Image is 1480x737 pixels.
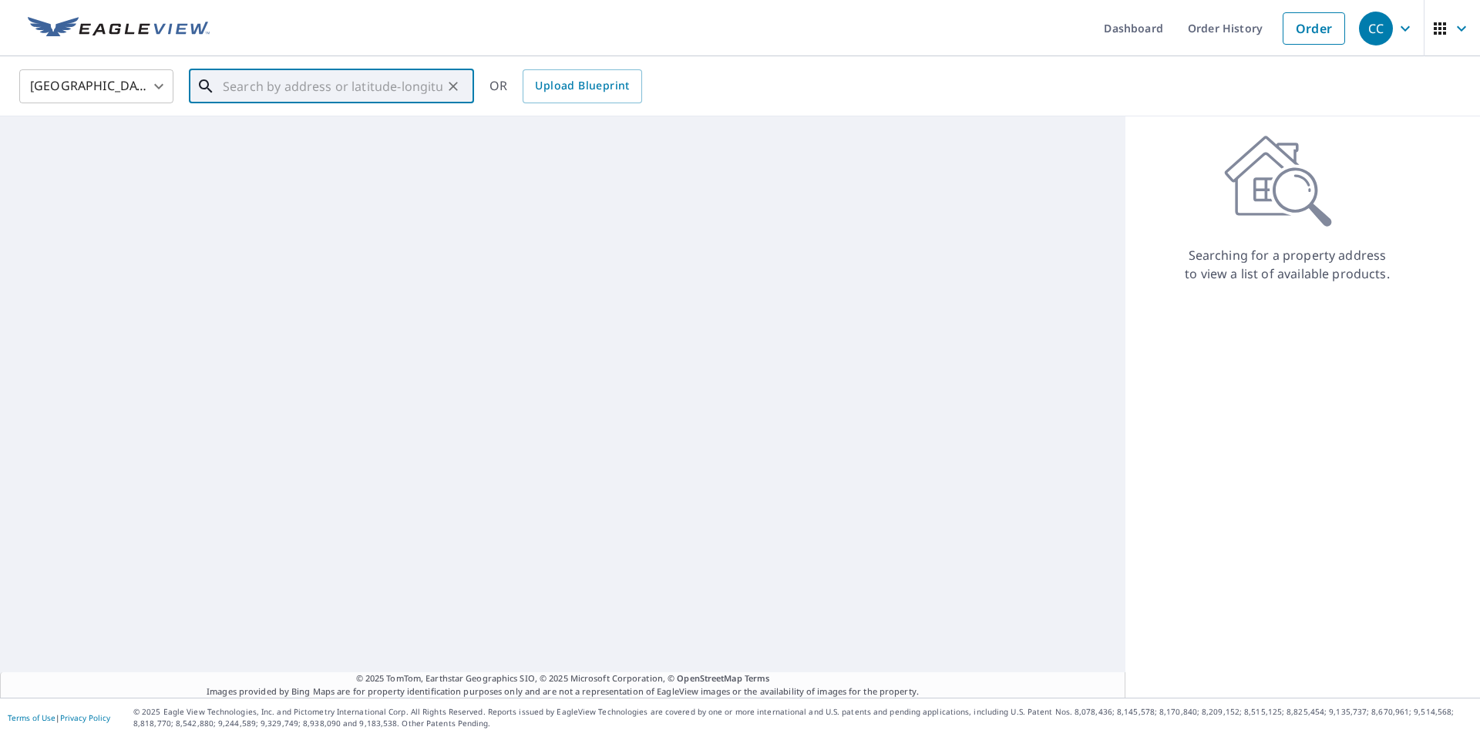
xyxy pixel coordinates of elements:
[223,65,442,108] input: Search by address or latitude-longitude
[1359,12,1393,45] div: CC
[745,672,770,684] a: Terms
[8,713,110,722] p: |
[356,672,770,685] span: © 2025 TomTom, Earthstar Geographics SIO, © 2025 Microsoft Corporation, ©
[535,76,629,96] span: Upload Blueprint
[1184,246,1391,283] p: Searching for a property address to view a list of available products.
[442,76,464,97] button: Clear
[8,712,55,723] a: Terms of Use
[19,65,173,108] div: [GEOGRAPHIC_DATA]
[523,69,641,103] a: Upload Blueprint
[28,17,210,40] img: EV Logo
[677,672,742,684] a: OpenStreetMap
[1283,12,1345,45] a: Order
[489,69,642,103] div: OR
[60,712,110,723] a: Privacy Policy
[133,706,1472,729] p: © 2025 Eagle View Technologies, Inc. and Pictometry International Corp. All Rights Reserved. Repo...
